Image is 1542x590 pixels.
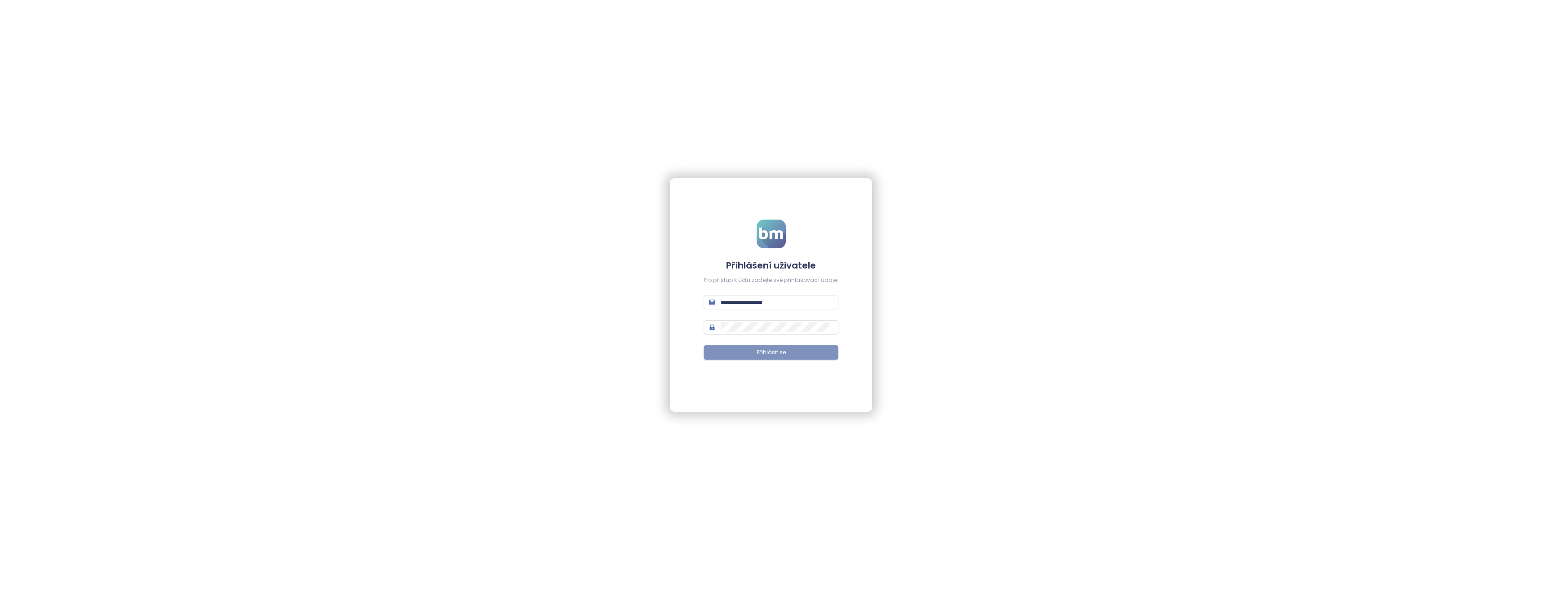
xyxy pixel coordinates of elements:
[757,348,786,357] span: Přihlásit se
[757,220,786,248] img: logo
[709,324,715,330] span: lock
[704,345,838,360] button: Přihlásit se
[709,299,715,305] span: mail
[704,259,838,272] h4: Přihlášení uživatele
[704,276,838,285] div: Pro přístup k účtu zadejte své přihlašovací údaje.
